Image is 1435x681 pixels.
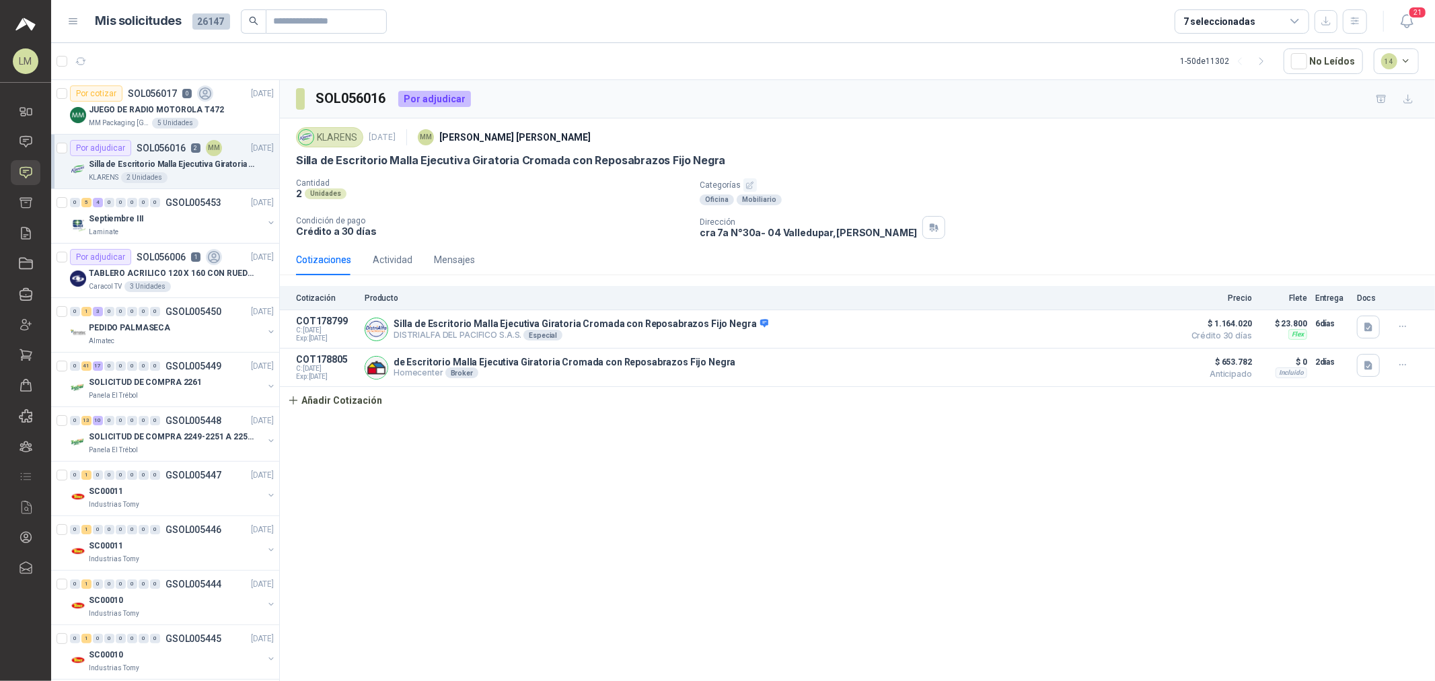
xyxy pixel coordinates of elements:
p: GSOL005453 [165,198,221,207]
p: Laminate [89,227,118,238]
div: 1 - 50 de 11302 [1181,50,1273,72]
div: 0 [150,198,160,207]
div: 0 [93,525,103,534]
p: Cotización [296,293,357,303]
div: MM [206,140,222,156]
p: Condición de pago [296,216,689,225]
p: GSOL005446 [165,525,221,534]
p: SC00010 [89,649,123,661]
div: 0 [93,634,103,643]
p: SC00011 [89,540,123,552]
div: 2 Unidades [121,172,168,183]
div: 0 [116,307,126,316]
span: Exp: [DATE] [296,373,357,381]
div: Por adjudicar [70,140,131,156]
p: Caracol TV [89,281,122,292]
button: 14 [1374,48,1420,74]
span: C: [DATE] [296,326,357,334]
div: 0 [70,470,80,480]
p: Entrega [1315,293,1349,303]
div: 0 [70,198,80,207]
p: SC00010 [89,594,123,607]
div: 0 [104,307,114,316]
div: 3 Unidades [124,281,171,292]
img: Company Logo [365,318,388,340]
div: Flex [1288,329,1307,340]
img: Company Logo [365,357,388,379]
div: 0 [127,361,137,371]
span: Exp: [DATE] [296,334,357,343]
div: 0 [127,470,137,480]
p: DISTRIALFA DEL PACIFICO S.A.S. [394,330,768,340]
p: Silla de Escritorio Malla Ejecutiva Giratoria Cromada con Reposabrazos Fijo Negra [296,153,725,168]
p: Flete [1260,293,1307,303]
span: 21 [1408,6,1427,19]
p: GSOL005448 [165,416,221,425]
div: 1 [81,634,91,643]
p: [PERSON_NAME] [PERSON_NAME] [439,130,591,145]
p: GSOL005449 [165,361,221,371]
p: MM Packaging [GEOGRAPHIC_DATA] [89,118,149,129]
p: Homecenter [394,367,736,378]
div: 0 [104,361,114,371]
button: 21 [1395,9,1419,34]
div: 0 [150,416,160,425]
img: Company Logo [70,107,86,123]
p: Septiembre III [89,213,144,225]
div: 7 seleccionadas [1183,14,1255,29]
p: [DATE] [251,469,274,482]
p: Crédito a 30 días [296,225,689,237]
p: [DATE] [251,142,274,155]
div: 0 [104,634,114,643]
a: 0 1 0 0 0 0 0 0 GSOL005445[DATE] Company LogoSC00010Industrias Tomy [70,631,277,674]
div: 0 [139,307,149,316]
img: Logo peakr [15,16,36,32]
p: Industrias Tomy [89,608,139,619]
p: cra 7a N°30a- 04 Valledupar , [PERSON_NAME] [700,227,917,238]
button: No Leídos [1284,48,1363,74]
div: Broker [445,367,478,378]
p: SOL056017 [128,89,177,98]
p: 2 días [1315,354,1349,370]
div: 0 [139,634,149,643]
div: 0 [104,525,114,534]
div: 0 [116,416,126,425]
img: Company Logo [70,652,86,668]
a: 0 13 10 0 0 0 0 0 GSOL005448[DATE] Company LogoSOLICITUD DE COMPRA 2249-2251 A 2256-2258 Y 2262Pa... [70,413,277,456]
img: Company Logo [70,325,86,341]
div: 0 [139,416,149,425]
div: 0 [139,579,149,589]
p: [DATE] [251,578,274,591]
div: 0 [139,361,149,371]
p: [DATE] [251,306,274,318]
div: Actividad [373,252,412,267]
span: 26147 [192,13,230,30]
p: KLARENS [89,172,118,183]
div: 1 [81,470,91,480]
p: GSOL005450 [165,307,221,316]
a: 0 1 3 0 0 0 0 0 GSOL005450[DATE] Company LogoPEDIDO PALMASECAAlmatec [70,303,277,347]
div: 0 [150,307,160,316]
p: [DATE] [251,87,274,100]
p: Precio [1185,293,1252,303]
p: GSOL005444 [165,579,221,589]
div: Mensajes [434,252,475,267]
div: Cotizaciones [296,252,351,267]
div: 0 [93,579,103,589]
div: 0 [116,470,126,480]
div: 0 [104,198,114,207]
div: 3 [93,307,103,316]
div: 13 [81,416,91,425]
div: Mobiliario [737,194,782,205]
div: 0 [116,361,126,371]
p: 1 [191,252,200,262]
div: 10 [93,416,103,425]
p: Producto [365,293,1177,303]
p: SOLICITUD DE COMPRA 2261 [89,376,202,389]
p: [DATE] [251,251,274,264]
p: GSOL005447 [165,470,221,480]
div: 1 [81,525,91,534]
p: Categorías [700,178,1430,192]
span: C: [DATE] [296,365,357,373]
a: 0 5 4 0 0 0 0 0 GSOL005453[DATE] Company LogoSeptiembre IIILaminate [70,194,277,238]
